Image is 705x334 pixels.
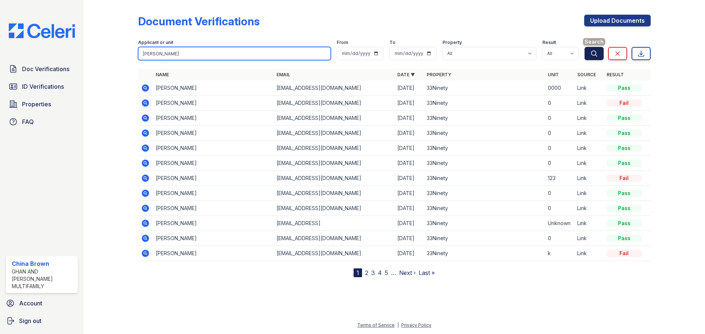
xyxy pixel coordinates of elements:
[394,126,424,141] td: [DATE]
[274,216,394,231] td: [EMAIL_ADDRESS]
[371,269,375,276] a: 3
[6,62,78,76] a: Doc Verifications
[337,40,348,45] label: From
[274,186,394,201] td: [EMAIL_ADDRESS][DOMAIN_NAME]
[6,114,78,129] a: FAQ
[22,65,69,73] span: Doc Verifications
[574,171,604,186] td: Link
[153,186,274,201] td: [PERSON_NAME]
[3,313,81,328] a: Sign out
[274,81,394,96] td: [EMAIL_ADDRESS][DOMAIN_NAME]
[607,220,642,227] div: Pass
[394,81,424,96] td: [DATE]
[545,216,574,231] td: Unknown
[3,23,81,38] img: CE_Logo_Blue-a8612792a0a2168367f1c8372b55b34899dd931a85d93a1a3d3e32e68fde9ad4.png
[577,72,596,77] a: Source
[545,246,574,261] td: k
[153,171,274,186] td: [PERSON_NAME]
[156,72,169,77] a: Name
[394,96,424,111] td: [DATE]
[153,126,274,141] td: [PERSON_NAME]
[153,201,274,216] td: [PERSON_NAME]
[574,81,604,96] td: Link
[394,231,424,246] td: [DATE]
[397,72,415,77] a: Date ▼
[274,231,394,246] td: [EMAIL_ADDRESS][DOMAIN_NAME]
[424,141,545,156] td: 33Ninety
[607,159,642,167] div: Pass
[424,186,545,201] td: 33Ninety
[22,82,64,91] span: ID Verifications
[138,47,331,60] input: Search by name, email, or unit number
[153,96,274,111] td: [PERSON_NAME]
[424,126,545,141] td: 33Ninety
[548,72,559,77] a: Unit
[153,141,274,156] td: [PERSON_NAME]
[391,268,396,277] span: …
[574,141,604,156] td: Link
[424,246,545,261] td: 33Ninety
[607,144,642,152] div: Pass
[424,81,545,96] td: 33Ninety
[424,156,545,171] td: 33Ninety
[394,201,424,216] td: [DATE]
[574,96,604,111] td: Link
[545,126,574,141] td: 0
[424,111,545,126] td: 33Ninety
[401,322,431,328] a: Privacy Policy
[424,96,545,111] td: 33Ninety
[276,72,290,77] a: Email
[545,156,574,171] td: 0
[424,171,545,186] td: 33Ninety
[12,268,75,290] div: Ghan and [PERSON_NAME] Multifamily
[607,205,642,212] div: Pass
[419,269,435,276] a: Last »
[378,269,382,276] a: 4
[6,97,78,111] a: Properties
[153,246,274,261] td: [PERSON_NAME]
[394,171,424,186] td: [DATE]
[138,40,173,45] label: Applicant or unit
[607,114,642,122] div: Pass
[574,201,604,216] td: Link
[607,84,642,92] div: Pass
[394,246,424,261] td: [DATE]
[545,141,574,156] td: 0
[274,111,394,126] td: [EMAIL_ADDRESS][DOMAIN_NAME]
[274,126,394,141] td: [EMAIL_ADDRESS][DOMAIN_NAME]
[6,79,78,94] a: ID Verifications
[545,81,574,96] td: 0000
[574,216,604,231] td: Link
[19,316,41,325] span: Sign out
[583,38,605,45] span: Search
[545,171,574,186] td: 123
[22,100,51,109] span: Properties
[153,111,274,126] td: [PERSON_NAME]
[424,231,545,246] td: 33Ninety
[574,126,604,141] td: Link
[607,235,642,242] div: Pass
[545,111,574,126] td: 0
[397,322,399,328] div: |
[607,190,642,197] div: Pass
[153,156,274,171] td: [PERSON_NAME]
[138,15,260,28] div: Document Verifications
[394,111,424,126] td: [DATE]
[574,156,604,171] td: Link
[574,231,604,246] td: Link
[274,171,394,186] td: [EMAIL_ADDRESS][DOMAIN_NAME]
[153,231,274,246] td: [PERSON_NAME]
[607,99,642,107] div: Fail
[607,175,642,182] div: Fail
[542,40,556,45] label: Result
[585,47,604,60] button: Search
[19,299,42,308] span: Account
[394,156,424,171] td: [DATE]
[12,259,75,268] div: China Brown
[274,141,394,156] td: [EMAIL_ADDRESS][DOMAIN_NAME]
[545,201,574,216] td: 0
[354,268,362,277] div: 1
[22,117,34,126] span: FAQ
[153,216,274,231] td: [PERSON_NAME]
[3,296,81,311] a: Account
